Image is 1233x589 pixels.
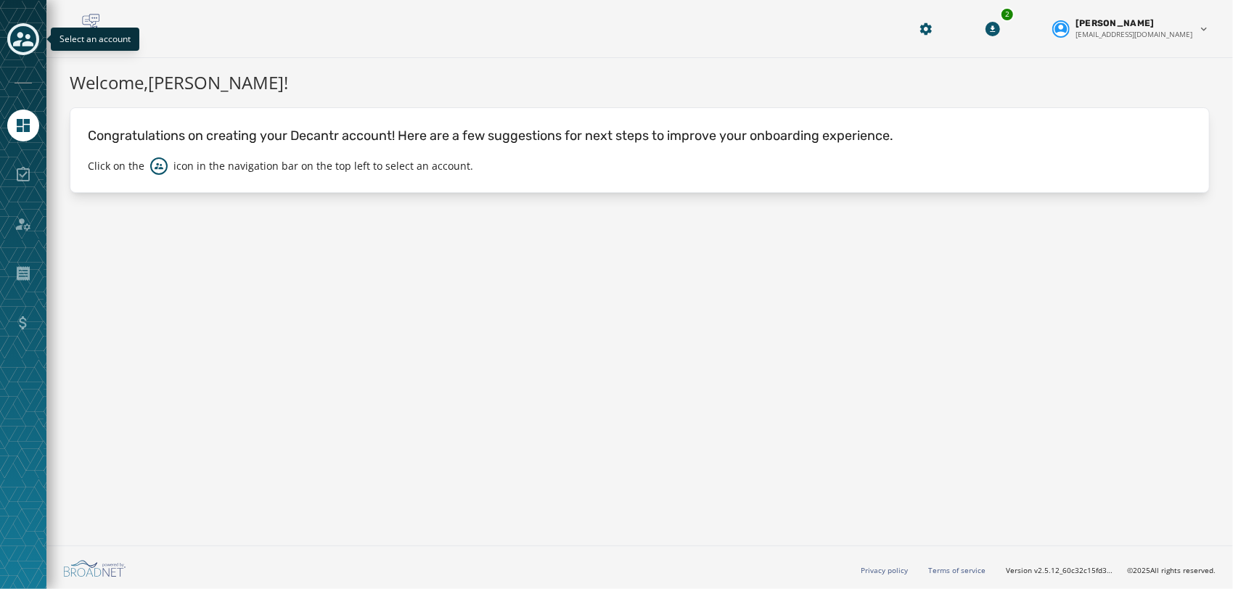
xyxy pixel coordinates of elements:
[1000,7,1015,22] div: 2
[7,23,39,55] button: Toggle account select drawer
[7,110,39,141] a: Navigate to Home
[861,565,908,575] a: Privacy policy
[1034,565,1115,576] span: v2.5.12_60c32c15fd37978ea97d18c88c1d5e69e1bdb78b
[70,70,1210,96] h1: Welcome, [PERSON_NAME] !
[60,33,131,45] span: Select an account
[88,125,1192,146] p: Congratulations on creating your Decantr account! Here are a few suggestions for next steps to im...
[1127,565,1216,575] span: © 2025 All rights reserved.
[173,159,473,173] p: icon in the navigation bar on the top left to select an account.
[913,16,939,42] button: Manage global settings
[1046,12,1216,46] button: User settings
[1006,565,1115,576] span: Version
[928,565,986,575] a: Terms of service
[1076,17,1155,29] span: [PERSON_NAME]
[980,16,1006,42] button: Download Menu
[88,159,144,173] p: Click on the
[1076,29,1192,40] span: [EMAIL_ADDRESS][DOMAIN_NAME]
